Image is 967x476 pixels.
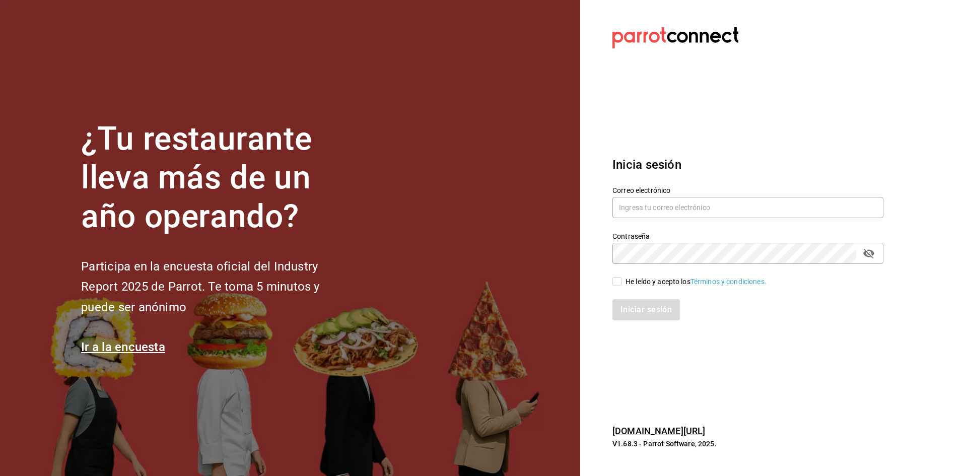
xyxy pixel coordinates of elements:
[612,156,883,174] h3: Inicia sesión
[612,197,883,218] input: Ingresa tu correo electrónico
[612,439,883,449] p: V1.68.3 - Parrot Software, 2025.
[612,187,883,194] label: Correo electrónico
[81,340,165,354] a: Ir a la encuesta
[612,426,705,436] a: [DOMAIN_NAME][URL]
[81,120,353,236] h1: ¿Tu restaurante lleva más de un año operando?
[690,278,767,286] a: Términos y condiciones.
[626,277,767,287] div: He leído y acepto los
[612,233,883,240] label: Contraseña
[81,256,353,318] h2: Participa en la encuesta oficial del Industry Report 2025 de Parrot. Te toma 5 minutos y puede se...
[860,245,877,262] button: passwordField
